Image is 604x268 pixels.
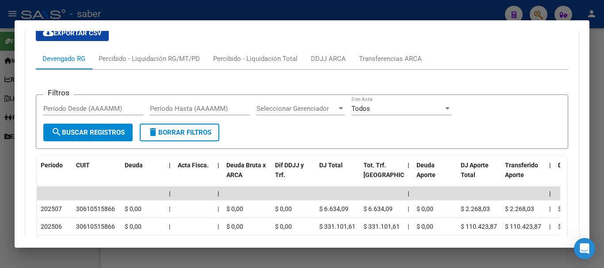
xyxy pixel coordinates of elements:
[99,54,200,64] div: Percibido - Liquidación RG/MT/PD
[549,162,551,169] span: |
[359,54,422,64] div: Transferencias ARCA
[41,205,62,212] span: 202507
[275,205,292,212] span: $ 0,00
[51,127,62,137] mat-icon: search
[461,205,490,212] span: $ 2.268,03
[408,205,409,212] span: |
[558,223,575,230] span: $ 0,00
[140,124,219,141] button: Borrar Filtros
[352,105,370,113] span: Todos
[461,162,489,179] span: DJ Aporte Total
[408,162,409,169] span: |
[178,162,209,169] span: Acta Fisca.
[461,223,497,230] span: $ 110.423,87
[43,29,102,37] span: Exportar CSV
[549,205,550,212] span: |
[363,205,393,212] span: $ 6.634,09
[546,156,554,195] datatable-header-cell: |
[226,223,243,230] span: $ 0,00
[169,205,170,212] span: |
[501,156,546,195] datatable-header-cell: Transferido Aporte
[319,205,348,212] span: $ 6.634,09
[148,128,211,136] span: Borrar Filtros
[169,223,170,230] span: |
[73,156,121,195] datatable-header-cell: CUIT
[76,222,115,232] div: 30610515866
[417,162,436,179] span: Deuda Aporte
[41,223,62,230] span: 202506
[43,88,74,98] h3: Filtros
[226,205,243,212] span: $ 0,00
[319,223,356,230] span: $ 331.101,61
[218,162,219,169] span: |
[319,162,343,169] span: DJ Total
[554,156,599,195] datatable-header-cell: Deuda Contr.
[76,204,115,214] div: 30610515866
[125,162,143,169] span: Deuda
[218,205,219,212] span: |
[51,128,125,136] span: Buscar Registros
[41,162,63,169] span: Período
[457,156,501,195] datatable-header-cell: DJ Aporte Total
[36,25,109,41] button: Exportar CSV
[549,223,550,230] span: |
[43,27,54,38] mat-icon: cloud_download
[256,105,337,113] span: Seleccionar Gerenciador
[125,223,141,230] span: $ 0,00
[408,223,409,230] span: |
[174,156,214,195] datatable-header-cell: Acta Fisca.
[169,162,171,169] span: |
[417,223,433,230] span: $ 0,00
[223,156,271,195] datatable-header-cell: Deuda Bruta x ARCA
[218,223,219,230] span: |
[549,190,551,197] span: |
[311,54,346,64] div: DDJJ ARCA
[165,156,174,195] datatable-header-cell: |
[121,156,165,195] datatable-header-cell: Deuda
[275,223,292,230] span: $ 0,00
[505,223,541,230] span: $ 110.423,87
[413,156,457,195] datatable-header-cell: Deuda Aporte
[43,124,133,141] button: Buscar Registros
[169,190,171,197] span: |
[275,162,304,179] span: Dif DDJJ y Trf.
[505,162,538,179] span: Transferido Aporte
[360,156,404,195] datatable-header-cell: Tot. Trf. Bruto
[76,162,90,169] span: CUIT
[214,156,223,195] datatable-header-cell: |
[417,205,433,212] span: $ 0,00
[408,190,409,197] span: |
[558,162,594,169] span: Deuda Contr.
[42,54,85,64] div: Devengado RG
[37,156,73,195] datatable-header-cell: Período
[316,156,360,195] datatable-header-cell: DJ Total
[558,205,575,212] span: $ 0,00
[363,223,400,230] span: $ 331.101,61
[505,205,534,212] span: $ 2.268,03
[213,54,298,64] div: Percibido - Liquidación Total
[404,156,413,195] datatable-header-cell: |
[363,162,424,179] span: Tot. Trf. [GEOGRAPHIC_DATA]
[148,127,158,137] mat-icon: delete
[226,162,266,179] span: Deuda Bruta x ARCA
[218,190,219,197] span: |
[271,156,316,195] datatable-header-cell: Dif DDJJ y Trf.
[125,205,141,212] span: $ 0,00
[574,238,595,259] div: Open Intercom Messenger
